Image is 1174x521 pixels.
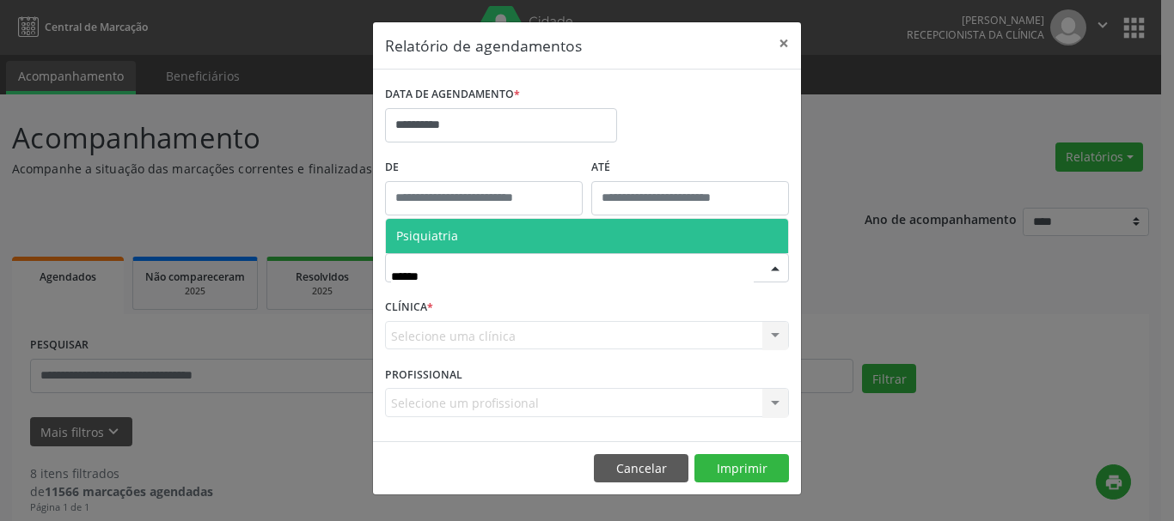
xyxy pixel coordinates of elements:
button: Imprimir [694,454,789,483]
button: Close [767,22,801,64]
label: CLÍNICA [385,294,433,321]
h5: Relatório de agendamentos [385,34,582,57]
span: Psiquiatria [396,227,458,244]
label: DATA DE AGENDAMENTO [385,82,520,108]
label: PROFISSIONAL [385,361,462,388]
button: Cancelar [594,454,688,483]
label: ATÉ [591,154,789,181]
label: De [385,154,583,181]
